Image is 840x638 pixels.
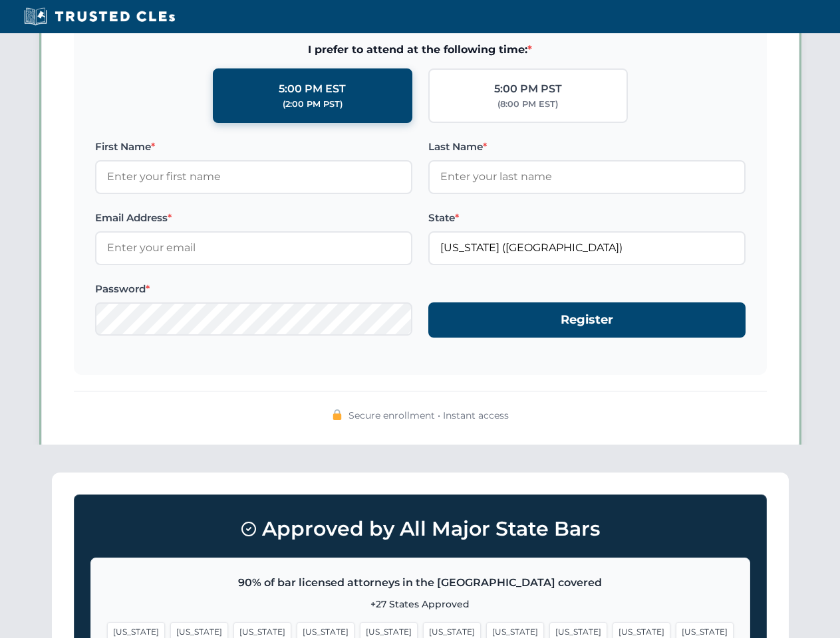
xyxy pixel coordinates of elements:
[90,511,750,547] h3: Approved by All Major State Bars
[428,139,746,155] label: Last Name
[20,7,179,27] img: Trusted CLEs
[428,302,746,338] button: Register
[332,409,343,420] img: 🔒
[95,41,746,58] span: I prefer to attend at the following time:
[95,210,412,226] label: Email Address
[428,210,746,226] label: State
[95,139,412,155] label: First Name
[107,597,734,611] p: +27 States Approved
[349,408,509,423] span: Secure enrollment • Instant access
[95,231,412,265] input: Enter your email
[428,160,746,193] input: Enter your last name
[107,574,734,591] p: 90% of bar licensed attorneys in the [GEOGRAPHIC_DATA] covered
[494,80,562,98] div: 5:00 PM PST
[428,231,746,265] input: Florida (FL)
[279,80,346,98] div: 5:00 PM EST
[283,98,343,111] div: (2:00 PM PST)
[95,281,412,297] label: Password
[497,98,558,111] div: (8:00 PM EST)
[95,160,412,193] input: Enter your first name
